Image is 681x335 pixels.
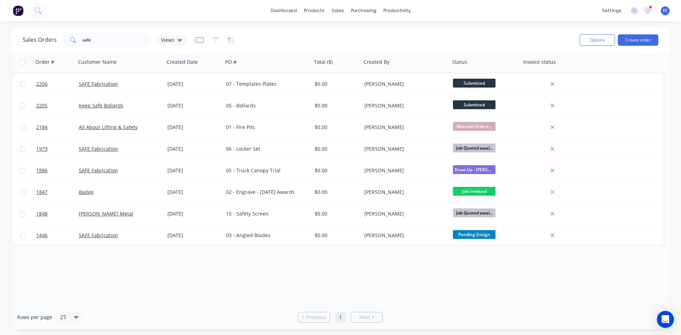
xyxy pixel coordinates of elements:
[35,58,54,66] div: Order #
[315,167,356,174] div: $0.00
[36,160,79,181] a: 1886
[348,5,380,16] div: purchasing
[657,311,674,328] div: Open Intercom Messenger
[167,58,198,66] div: Created Date
[79,210,133,217] a: [PERSON_NAME] Metal
[79,80,118,87] a: SAFE Fabrication
[167,167,220,174] div: [DATE]
[598,5,625,16] div: settings
[299,314,330,321] a: Previous page
[453,122,495,131] span: Material Ordere...
[315,210,356,217] div: $0.00
[453,187,495,196] span: Job Invoiced
[315,145,356,152] div: $0.00
[36,189,48,196] span: 1847
[364,58,389,66] div: Created By
[453,165,495,174] span: Draw Up - [PERSON_NAME]
[36,95,79,116] a: 2205
[453,144,495,152] span: Job Quoted awai...
[226,167,305,174] div: 05 - Truck Canopy Trial
[167,210,220,217] div: [DATE]
[226,102,305,109] div: 05 - Bollards
[364,189,443,196] div: [PERSON_NAME]
[364,145,443,152] div: [PERSON_NAME]
[267,5,300,16] a: dashboard
[79,145,118,152] a: SAFE Fabrication
[79,167,118,174] a: SAFE Fabrication
[306,314,326,321] span: Previous
[328,5,348,16] div: sales
[23,37,57,43] h1: Sales Orders
[36,117,79,138] a: 2184
[78,58,117,66] div: Customer Name
[167,145,220,152] div: [DATE]
[453,100,495,109] span: Submitted
[315,189,356,196] div: $0.00
[36,102,48,109] span: 2205
[314,58,333,66] div: Total ($)
[36,73,79,95] a: 2206
[364,102,443,109] div: [PERSON_NAME]
[523,58,556,66] div: Invoice status
[364,232,443,239] div: [PERSON_NAME]
[453,230,495,239] span: Pending Design
[226,124,305,131] div: 01 - Fire Pits
[226,232,305,239] div: 03 - Angled Blades
[13,5,23,16] img: Factory
[167,124,220,131] div: [DATE]
[36,210,48,217] span: 1848
[380,5,414,16] div: productivity
[315,102,356,109] div: $0.00
[225,58,237,66] div: PO #
[315,80,356,88] div: $0.00
[17,314,52,321] span: Rows per page
[364,80,443,88] div: [PERSON_NAME]
[351,314,382,321] a: Next page
[36,203,79,224] a: 1848
[300,5,328,16] div: products
[161,36,175,44] span: Views
[167,189,220,196] div: [DATE]
[36,225,79,246] a: 1446
[364,124,443,131] div: [PERSON_NAME]
[36,182,79,203] a: 1847
[79,124,138,130] a: All About Lifting & Safety
[453,79,495,88] span: Submitted
[226,80,305,88] div: 07 - Templates Plates
[36,167,48,174] span: 1886
[618,34,658,46] button: Create order
[359,314,370,321] span: Next
[315,232,356,239] div: $0.00
[226,145,305,152] div: 06 - Locker Set
[580,34,615,46] button: Options
[82,33,151,47] input: Search...
[36,138,79,160] a: 1973
[453,208,495,217] span: Job Quoted awai...
[36,124,48,131] span: 2184
[452,58,467,66] div: Status
[167,102,220,109] div: [DATE]
[663,7,668,14] span: FC
[36,80,48,88] span: 2206
[167,80,220,88] div: [DATE]
[335,312,346,323] a: Page 1 is your current page
[315,124,356,131] div: $0.00
[36,232,48,239] span: 1446
[79,102,123,109] a: Keep Safe Bollards
[295,312,386,323] ul: Pagination
[167,232,220,239] div: [DATE]
[36,145,48,152] span: 1973
[79,232,118,239] a: SAFE Fabrication
[364,167,443,174] div: [PERSON_NAME]
[226,210,305,217] div: 15 - Safety Screen
[364,210,443,217] div: [PERSON_NAME]
[79,189,94,195] a: Badge
[226,189,305,196] div: 02 - Engrave - [DATE] Awards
